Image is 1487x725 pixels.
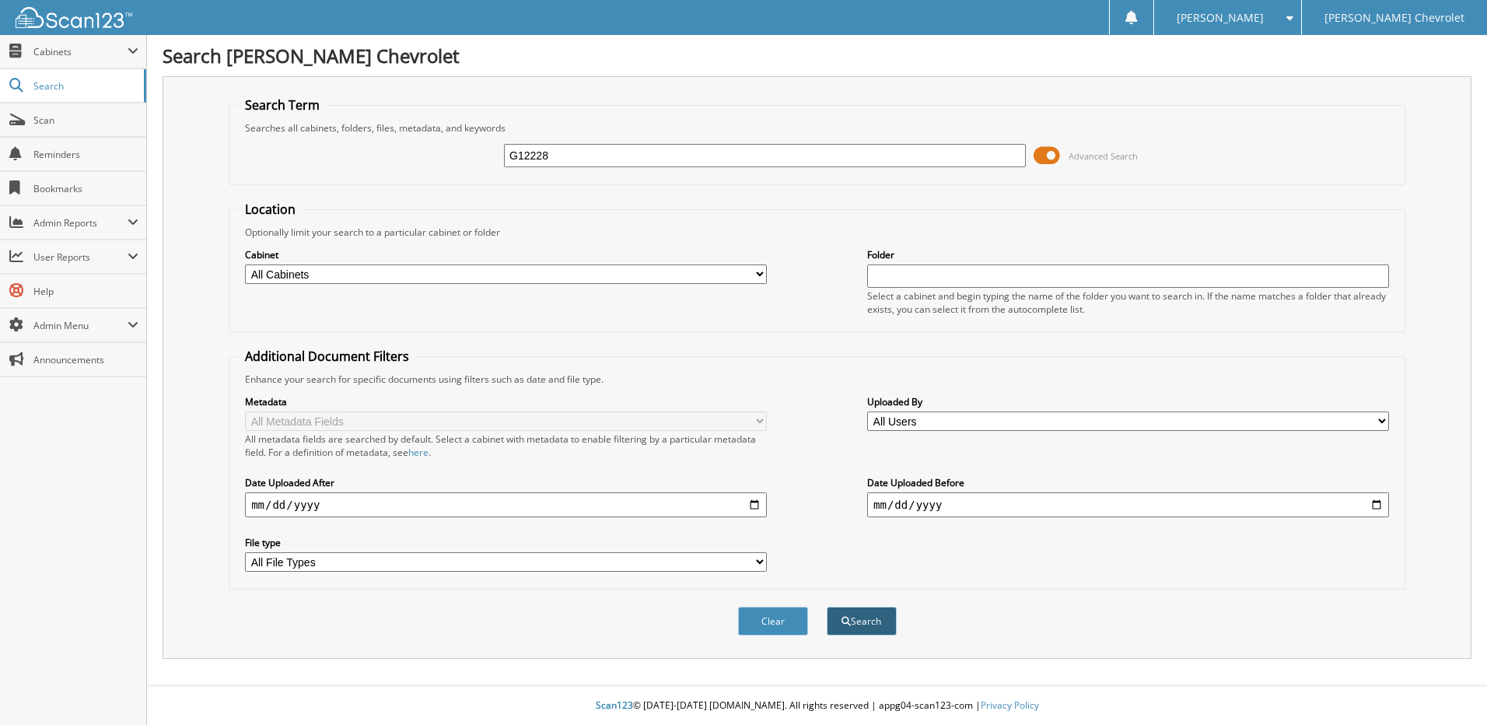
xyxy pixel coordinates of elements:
[867,476,1389,489] label: Date Uploaded Before
[408,446,429,459] a: here
[245,476,767,489] label: Date Uploaded After
[867,492,1389,517] input: end
[33,353,138,366] span: Announcements
[245,248,767,261] label: Cabinet
[1324,13,1464,23] span: [PERSON_NAME] Chevrolet
[33,250,128,264] span: User Reports
[827,607,897,636] button: Search
[237,121,1397,135] div: Searches all cabinets, folders, files, metadata, and keywords
[1177,13,1264,23] span: [PERSON_NAME]
[237,226,1397,239] div: Optionally limit your search to a particular cabinet or folder
[237,201,303,218] legend: Location
[33,182,138,195] span: Bookmarks
[245,433,767,459] div: All metadata fields are searched by default. Select a cabinet with metadata to enable filtering b...
[33,319,128,332] span: Admin Menu
[16,7,132,28] img: scan123-logo-white.svg
[245,492,767,517] input: start
[237,348,417,365] legend: Additional Document Filters
[237,373,1397,386] div: Enhance your search for specific documents using filters such as date and file type.
[33,216,128,229] span: Admin Reports
[147,687,1487,725] div: © [DATE]-[DATE] [DOMAIN_NAME]. All rights reserved | appg04-scan123-com |
[33,285,138,298] span: Help
[867,289,1389,316] div: Select a cabinet and begin typing the name of the folder you want to search in. If the name match...
[1409,650,1487,725] iframe: Chat Widget
[738,607,808,636] button: Clear
[596,699,633,712] span: Scan123
[245,395,767,408] label: Metadata
[163,43,1471,68] h1: Search [PERSON_NAME] Chevrolet
[867,248,1389,261] label: Folder
[245,536,767,549] label: File type
[33,148,138,161] span: Reminders
[981,699,1039,712] a: Privacy Policy
[33,114,138,127] span: Scan
[33,79,136,93] span: Search
[33,45,128,58] span: Cabinets
[237,96,327,114] legend: Search Term
[867,395,1389,408] label: Uploaded By
[1069,150,1138,162] span: Advanced Search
